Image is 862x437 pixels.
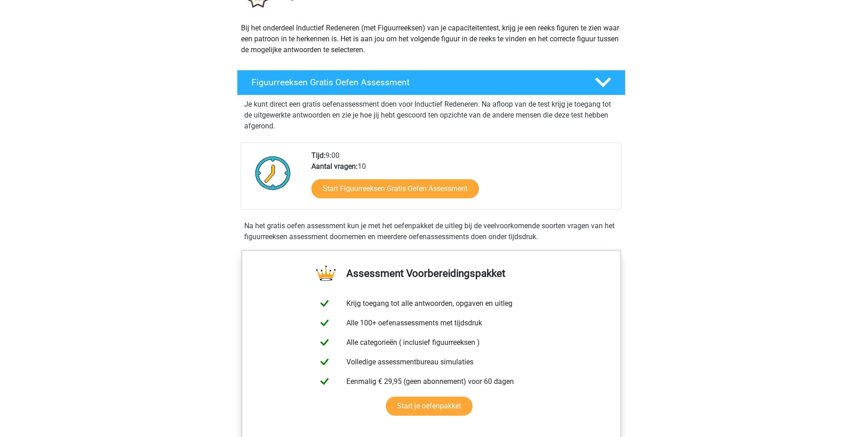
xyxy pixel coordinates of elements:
[233,70,629,95] a: Figuurreeksen Gratis Oefen Assessment
[386,397,473,416] a: Start je oefenpakket
[250,150,296,196] img: Klok
[311,151,325,160] b: Tijd:
[251,77,580,88] h4: Figuurreeksen Gratis Oefen Assessment
[241,221,622,242] div: Na het gratis oefen assessment kun je met het oefenpakket de uitleg bij de veelvoorkomende soorte...
[311,162,358,171] b: Aantal vragen:
[244,99,618,132] p: Je kunt direct een gratis oefenassessment doen voor Inductief Redeneren. Na afloop van de test kr...
[305,150,621,209] div: 9:00 10
[311,179,479,198] a: Start Figuurreeksen Gratis Oefen Assessment
[241,23,621,55] p: Bij het onderdeel Inductief Redeneren (met Figuurreeksen) van je capaciteitentest, krijg je een r...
